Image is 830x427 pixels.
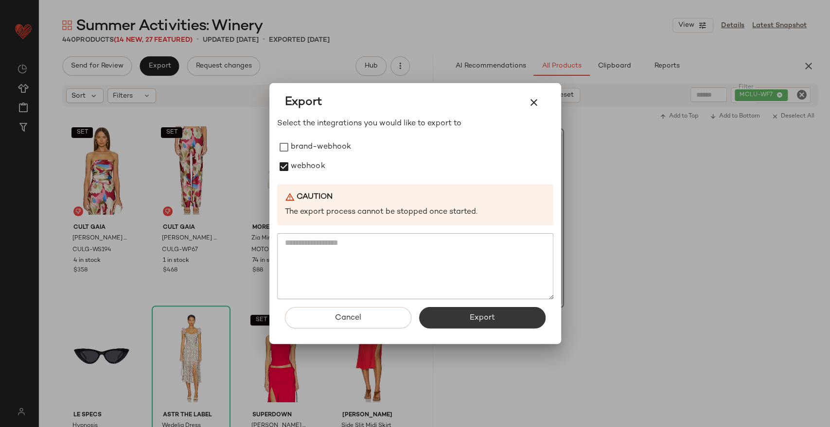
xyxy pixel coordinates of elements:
button: Cancel [285,307,411,328]
b: Caution [297,192,333,203]
button: Export [419,307,546,328]
span: Cancel [335,313,361,323]
span: Export [285,95,322,110]
label: webhook [291,157,325,176]
span: Export [469,313,495,323]
p: The export process cannot be stopped once started. [285,207,546,218]
label: brand-webhook [291,137,352,157]
p: Select the integrations you would like to export to [277,118,553,130]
